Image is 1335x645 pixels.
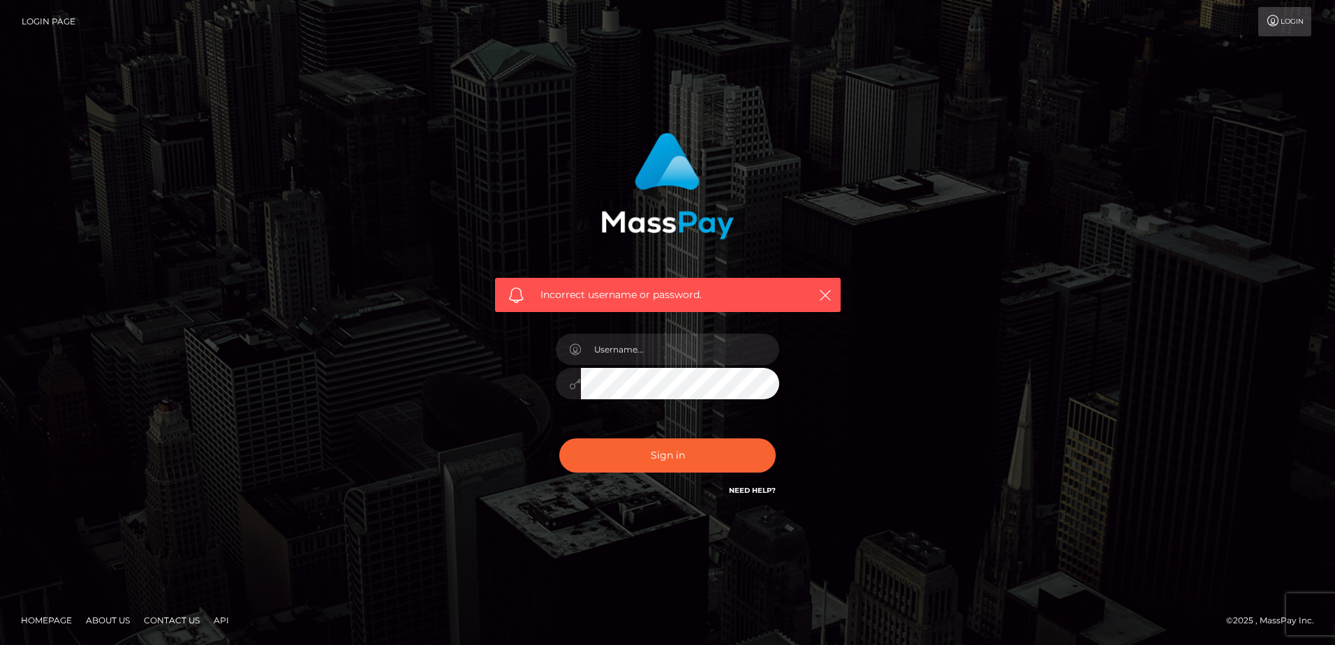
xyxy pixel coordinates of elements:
[1226,613,1325,628] div: © 2025 , MassPay Inc.
[601,133,734,239] img: MassPay Login
[138,609,205,631] a: Contact Us
[15,609,78,631] a: Homepage
[729,486,776,495] a: Need Help?
[22,7,75,36] a: Login Page
[1258,7,1311,36] a: Login
[80,609,135,631] a: About Us
[208,609,235,631] a: API
[540,288,795,302] span: Incorrect username or password.
[581,334,779,365] input: Username...
[559,438,776,473] button: Sign in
